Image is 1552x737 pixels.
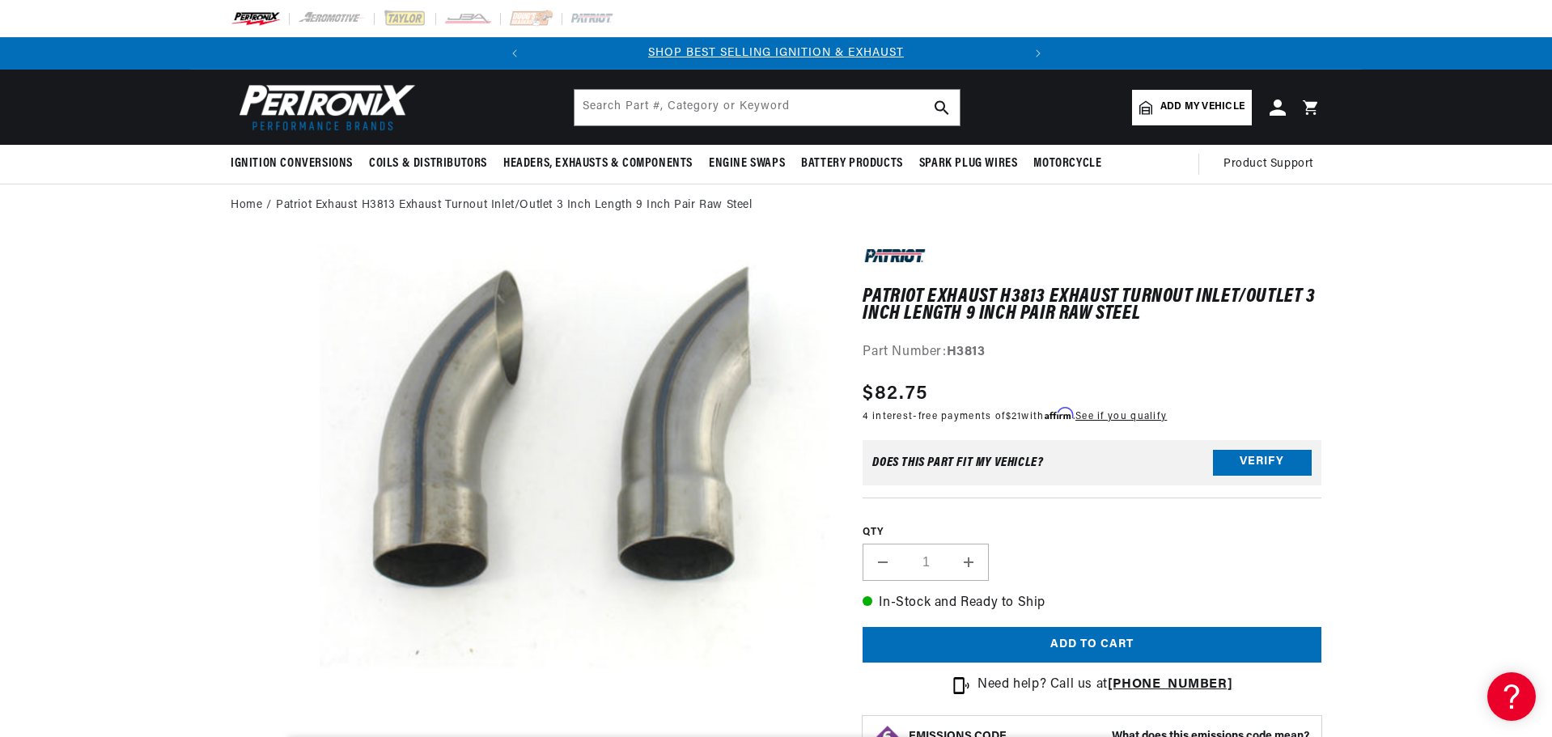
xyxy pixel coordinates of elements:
button: Translation missing: en.sections.announcements.previous_announcement [498,37,531,70]
div: Does This part fit My vehicle? [872,456,1043,469]
div: Announcement [531,44,1022,62]
span: Battery Products [801,155,903,172]
label: QTY [863,526,1321,540]
p: Need help? Call us at [977,675,1232,696]
a: Add my vehicle [1132,90,1252,125]
slideshow-component: Translation missing: en.sections.announcements.announcement_bar [190,37,1362,70]
button: Verify [1213,450,1312,476]
nav: breadcrumbs [231,197,1321,214]
summary: Engine Swaps [701,145,793,183]
span: Affirm [1045,408,1073,420]
a: Patriot Exhaust H3813 Exhaust Turnout Inlet/Outlet 3 Inch Length 9 Inch Pair Raw Steel [276,197,753,214]
summary: Motorcycle [1025,145,1109,183]
strong: H3813 [947,345,986,358]
div: Part Number: [863,342,1321,363]
input: Search Part #, Category or Keyword [575,90,960,125]
h1: Patriot Exhaust H3813 Exhaust Turnout Inlet/Outlet 3 Inch Length 9 Inch Pair Raw Steel [863,289,1321,322]
button: search button [924,90,960,125]
a: [PHONE_NUMBER] [1108,678,1232,691]
span: $82.75 [863,379,927,409]
span: Product Support [1223,155,1313,173]
button: Translation missing: en.sections.announcements.next_announcement [1022,37,1054,70]
summary: Ignition Conversions [231,145,361,183]
a: See if you qualify - Learn more about Affirm Financing (opens in modal) [1075,412,1167,421]
p: 4 interest-free payments of with . [863,409,1167,424]
a: SHOP BEST SELLING IGNITION & EXHAUST [648,47,904,59]
span: Add my vehicle [1160,100,1245,115]
span: Engine Swaps [709,155,785,172]
a: Home [231,197,262,214]
span: Motorcycle [1033,155,1101,172]
summary: Battery Products [793,145,911,183]
span: $21 [1006,412,1022,421]
summary: Product Support [1223,145,1321,184]
summary: Spark Plug Wires [911,145,1026,183]
div: 1 of 2 [531,44,1022,62]
p: In-Stock and Ready to Ship [863,593,1321,614]
img: Pertronix [231,79,417,135]
span: Headers, Exhausts & Components [503,155,693,172]
button: Add to cart [863,627,1321,663]
span: Spark Plug Wires [919,155,1018,172]
summary: Headers, Exhausts & Components [495,145,701,183]
summary: Coils & Distributors [361,145,495,183]
span: Ignition Conversions [231,155,353,172]
span: Coils & Distributors [369,155,487,172]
